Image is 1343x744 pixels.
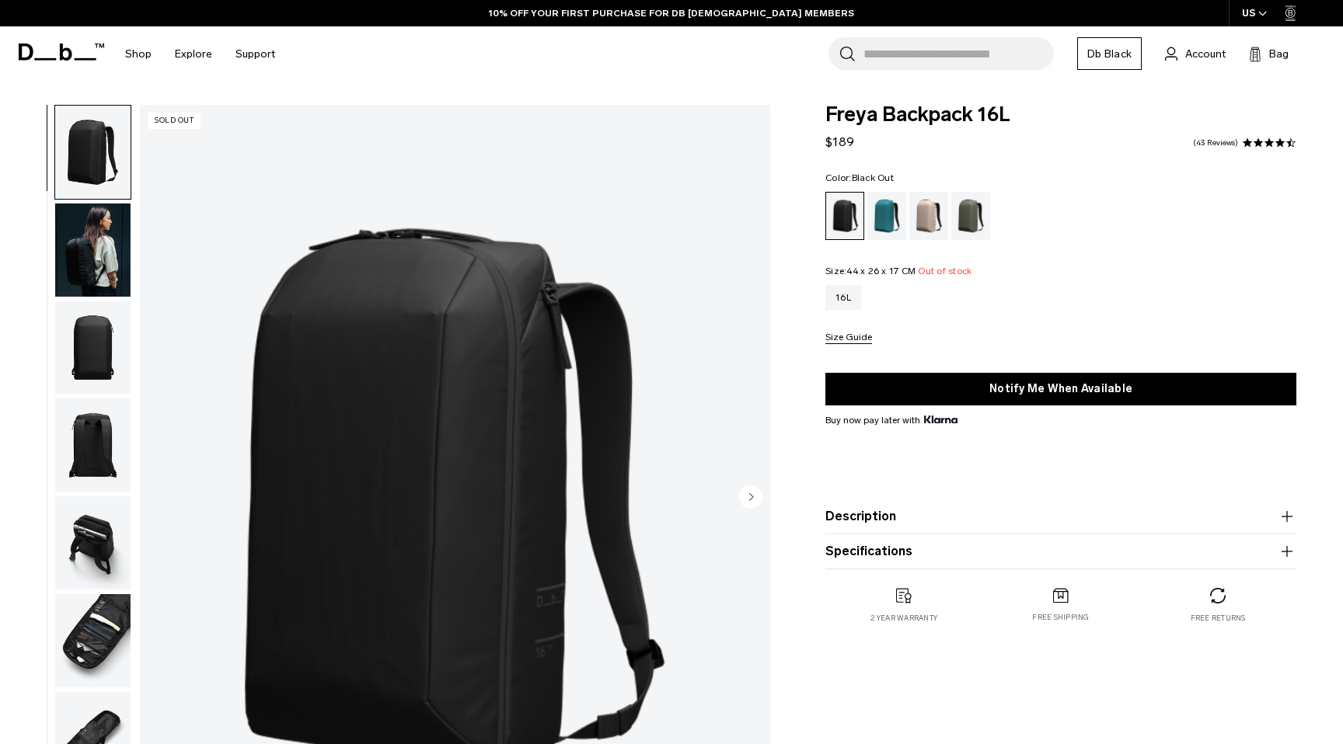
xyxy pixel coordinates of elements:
span: 44 x 26 x 17 CM [846,266,916,276]
a: Account [1165,44,1226,63]
button: Specifications [825,542,1296,561]
a: Midnight Teal [867,192,906,240]
span: $189 [825,134,854,149]
img: Freya Backpack 16L Black Out [55,203,131,297]
p: Sold Out [148,113,201,129]
button: Description [825,507,1296,526]
img: {"height" => 20, "alt" => "Klarna"} [924,415,958,423]
button: Size Guide [825,332,872,344]
a: 10% OFF YOUR FIRST PURCHASE FOR DB [DEMOGRAPHIC_DATA] MEMBERS [489,6,854,20]
button: Freya Backpack 16L Black Out [54,203,131,297]
img: Freya Backpack 16L Black Out [55,594,131,687]
p: Free returns [1191,613,1246,624]
a: Black Out [825,192,864,240]
a: 16L [825,285,861,310]
a: Shop [125,26,152,82]
span: Account [1185,46,1226,62]
legend: Color: [825,173,894,183]
nav: Main Navigation [113,26,287,82]
button: Bag [1249,44,1289,63]
img: Freya Backpack 16L Black Out [55,301,131,395]
span: Bag [1269,46,1289,62]
button: Freya Backpack 16L Black Out [54,398,131,492]
button: Notify Me When Available [825,373,1296,405]
a: Db Black [1077,37,1142,70]
img: Freya Backpack 16L Black Out [55,496,131,589]
button: Freya Backpack 16L Black Out [54,593,131,688]
button: Freya Backpack 16L Black Out [54,495,131,590]
p: 2 year warranty [870,613,937,624]
span: Buy now pay later with [825,413,958,427]
button: Freya Backpack 16L Black Out [54,301,131,395]
a: 43 reviews [1193,139,1238,147]
a: Moss Green [951,192,990,240]
a: Fogbow Beige [909,192,948,240]
p: Free shipping [1032,612,1089,623]
a: Support [235,26,275,82]
button: Freya Backpack 16L Black Out [54,105,131,200]
span: Black Out [852,172,894,183]
a: Explore [175,26,212,82]
img: Freya Backpack 16L Black Out [55,106,131,199]
span: Freya Backpack 16L [825,105,1296,125]
img: Freya Backpack 16L Black Out [55,398,131,492]
span: Out of stock [918,266,971,276]
button: Next slide [739,485,762,511]
legend: Size: [825,266,971,276]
